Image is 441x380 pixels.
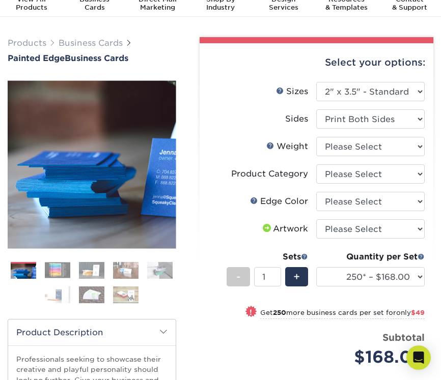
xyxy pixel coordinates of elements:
[261,223,308,235] div: Artwork
[45,286,70,304] img: Business Cards 06
[260,309,425,319] small: Get more business cards per set for
[45,262,70,278] img: Business Cards 02
[382,332,425,343] strong: Subtotal
[285,113,308,125] div: Sides
[113,261,139,279] img: Business Cards 04
[79,286,104,304] img: Business Cards 07
[396,309,425,316] span: only
[316,251,425,263] div: Quantity per Set
[324,345,425,369] div: $168.00
[266,140,308,153] div: Weight
[79,261,104,279] img: Business Cards 03
[8,53,176,63] a: Painted EdgeBusiness Cards
[8,38,46,48] a: Products
[411,309,425,316] span: $49
[8,319,176,345] h2: Product Description
[8,53,65,63] span: Painted Edge
[231,168,308,180] div: Product Category
[406,345,431,370] div: Open Intercom Messenger
[250,307,252,318] span: !
[273,309,286,316] strong: 250
[11,258,36,284] img: Business Cards 01
[293,269,300,284] span: +
[250,195,308,208] div: Edge Color
[227,251,308,263] div: Sets
[113,286,139,304] img: Business Cards 08
[8,53,176,63] h1: Business Cards
[59,38,123,48] a: Business Cards
[208,43,425,82] div: Select your options:
[236,269,241,284] span: -
[276,85,308,98] div: Sizes
[147,261,173,279] img: Business Cards 05
[8,80,176,249] img: Painted Edge 01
